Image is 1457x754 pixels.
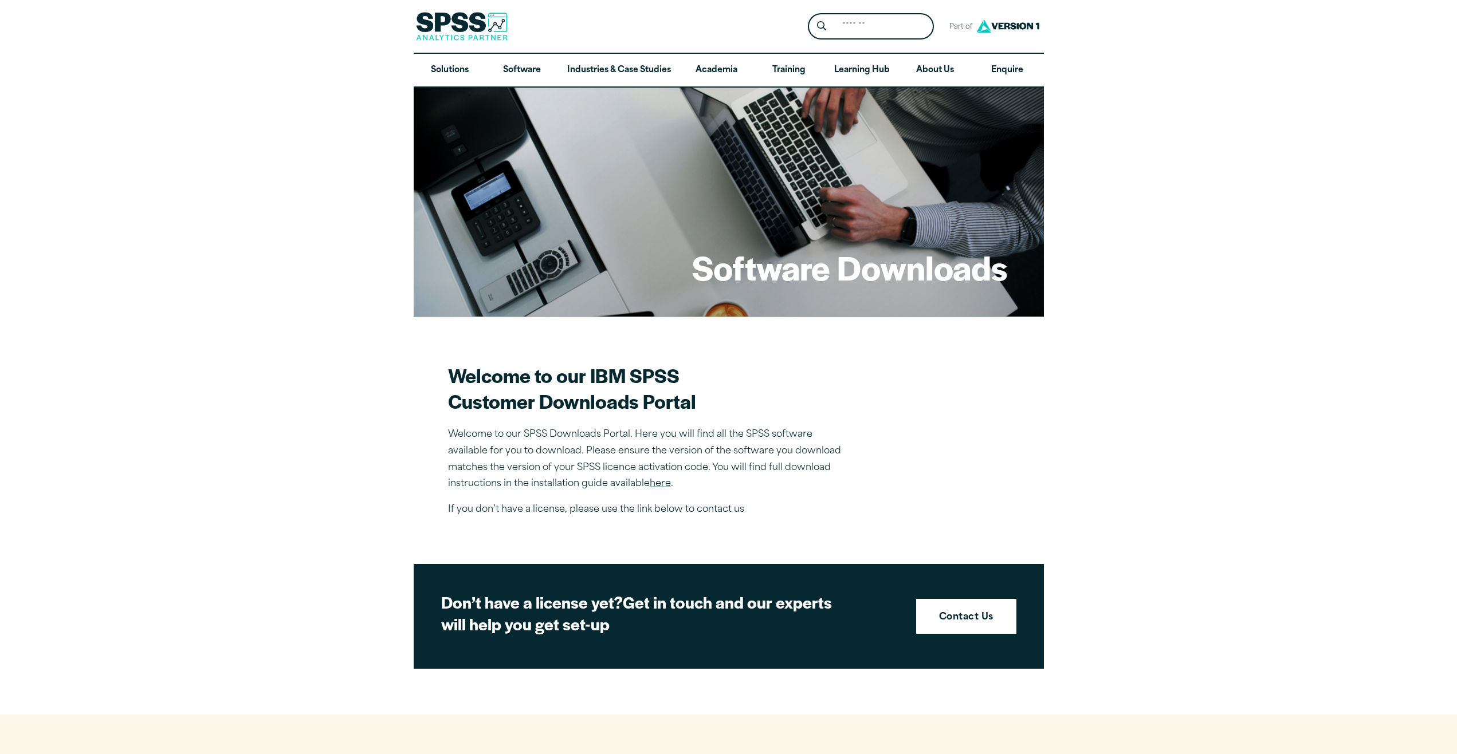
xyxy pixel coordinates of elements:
a: Contact Us [916,599,1016,634]
h2: Welcome to our IBM SPSS Customer Downloads Portal [448,362,849,414]
h1: Software Downloads [692,245,1007,290]
button: Search magnifying glass icon [811,16,832,37]
a: Software [486,54,558,87]
strong: Don’t have a license yet? [441,590,623,613]
img: SPSS Analytics Partner [416,12,508,41]
nav: Desktop version of site main menu [414,54,1044,87]
a: Training [752,54,824,87]
a: Solutions [414,54,486,87]
a: Academia [680,54,752,87]
form: Site Header Search Form [808,13,934,40]
p: If you don’t have a license, please use the link below to contact us [448,502,849,518]
a: Learning Hub [825,54,899,87]
img: Version1 Logo [973,15,1042,37]
span: Part of [943,19,973,35]
p: Welcome to our SPSS Downloads Portal. Here you will find all the SPSS software available for you ... [448,427,849,492]
h2: Get in touch and our experts will help you get set-up [441,591,842,634]
a: here [650,479,671,488]
a: Industries & Case Studies [558,54,680,87]
strong: Contact Us [939,610,993,625]
a: Enquire [971,54,1043,87]
a: About Us [899,54,971,87]
svg: Search magnifying glass icon [817,21,826,31]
